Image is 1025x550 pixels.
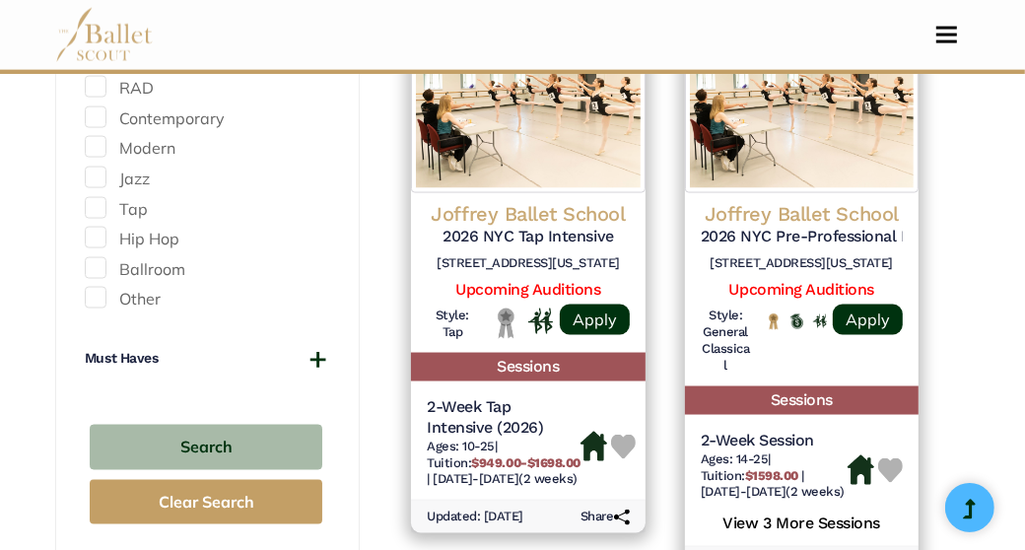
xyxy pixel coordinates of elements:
a: Apply [560,305,630,335]
span: Tuition: [701,468,802,483]
h5: Sessions [685,386,919,415]
img: Heart [611,435,636,459]
a: Upcoming Auditions [729,280,874,299]
img: In Person [813,314,827,328]
h6: | | [701,451,848,502]
a: Apply [833,305,903,335]
h5: 2026 NYC Tap Intensive [427,227,629,247]
b: $1598.00 [745,468,798,483]
img: In Person [528,309,553,334]
b: $949.00-$1698.00 [472,455,581,470]
span: Ages: 14-25 [701,451,769,466]
label: Modern [85,136,327,162]
button: Must Haves [85,349,327,369]
label: RAD [85,76,327,102]
button: Toggle navigation [923,26,970,44]
h4: Must Haves [85,349,158,369]
img: Local [494,308,518,338]
h5: View 3 More Sessions [701,509,903,534]
img: Offers Scholarship [790,314,804,329]
h6: Style: Tap [427,308,477,341]
img: Housing Available [581,432,607,461]
span: Tuition: [427,455,581,470]
h6: Share [581,509,630,525]
span: [DATE]-[DATE] (2 weeks) [433,471,577,486]
img: Housing Available [848,455,874,485]
label: Tap [85,197,327,223]
h5: 2-Week Session [701,431,848,451]
span: Ages: 10-25 [427,439,495,453]
label: Other [85,287,327,312]
button: Search [90,425,322,471]
h4: Joffrey Ballet School [701,201,903,227]
img: National [767,313,781,330]
h6: | | [427,439,581,489]
h6: Updated: [DATE] [427,509,523,525]
h6: Style: General Classical [701,308,751,375]
label: Contemporary [85,106,327,132]
img: Heart [878,458,903,483]
a: Upcoming Auditions [455,280,600,299]
h5: 2026 NYC Pre-Professional Ballet Summer Intensive [701,227,903,247]
button: Clear Search [90,480,322,524]
span: [DATE]-[DATE] (2 weeks) [701,484,845,499]
h6: [STREET_ADDRESS][US_STATE] [427,255,629,272]
h5: 2-Week Tap Intensive (2026) [427,397,581,439]
h6: [STREET_ADDRESS][US_STATE] [701,255,903,272]
h5: Sessions [411,353,645,381]
label: Hip Hop [85,227,327,252]
label: Ballroom [85,257,327,283]
label: Jazz [85,167,327,192]
h4: Joffrey Ballet School [427,201,629,227]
